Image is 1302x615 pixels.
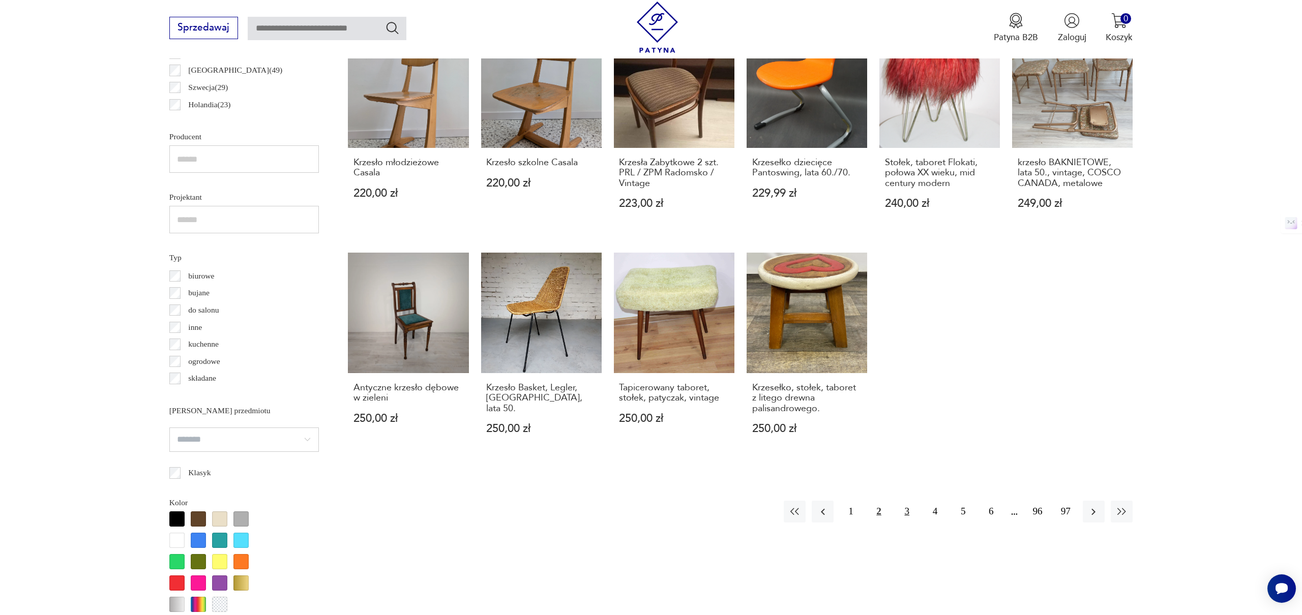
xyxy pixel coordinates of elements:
[348,27,468,233] a: Krzesło młodzieżowe CasalaKrzesło młodzieżowe Casala220,00 zł
[188,355,220,368] p: ogrodowe
[188,303,219,317] p: do salonu
[879,27,1000,233] a: Stołek, taboret Flokati, połowa XX wieku, mid century modernStołek, taboret Flokati, połowa XX wi...
[1111,13,1127,28] img: Ikona koszyka
[1106,32,1133,43] p: Koszyk
[188,286,210,299] p: bujane
[896,501,918,522] button: 3
[994,32,1038,43] p: Patyna B2B
[632,2,683,53] img: Patyna - sklep z meblami i dekoracjami vintage
[747,253,867,458] a: Krzesełko, stołek, taboret z litego drewna palisandrowego.Krzesełko, stołek, taboret z litego dre...
[1008,13,1024,28] img: Ikona medalu
[481,253,602,458] a: Krzesło Basket, Legler, Włochy, lata 50.Krzesło Basket, Legler, [GEOGRAPHIC_DATA], lata 50.250,00 zł
[188,269,214,283] p: biurowe
[486,383,596,414] h3: Krzesło Basket, Legler, [GEOGRAPHIC_DATA], lata 50.
[188,64,282,77] p: [GEOGRAPHIC_DATA] ( 49 )
[1058,13,1086,43] button: Zaloguj
[752,188,862,199] p: 229,99 zł
[1026,501,1048,522] button: 96
[353,188,463,199] p: 220,00 zł
[481,27,602,233] a: Krzesło szkolne CasalaKrzesło szkolne Casala220,00 zł
[752,383,862,414] h3: Krzesełko, stołek, taboret z litego drewna palisandrowego.
[994,13,1038,43] a: Ikona medaluPatyna B2B
[188,389,210,402] p: taboret
[840,501,862,522] button: 1
[1120,13,1131,24] div: 0
[619,383,729,404] h3: Tapicerowany taboret, stołek, patyczak, vintage
[885,158,995,189] h3: Stołek, taboret Flokati, połowa XX wieku, mid century modern
[614,253,734,458] a: Tapicerowany taboret, stołek, patyczak, vintageTapicerowany taboret, stołek, patyczak, vintage250...
[348,253,468,458] a: Antyczne krzesło dębowe w zieleniAntyczne krzesło dębowe w zieleni250,00 zł
[188,337,219,351] p: kuchenne
[169,17,238,39] button: Sprzedawaj
[486,158,596,168] h3: Krzesło szkolne Casala
[752,158,862,178] h3: Krzesełko dziecięce Pantoswing, lata 60./70.
[486,178,596,189] p: 220,00 zł
[614,27,734,233] a: Krzesła Zabytkowe 2 szt. PRL / ZPM Radomsko / VintageKrzesła Zabytkowe 2 szt. PRL / ZPM Radomsko ...
[486,423,596,434] p: 250,00 zł
[353,413,463,424] p: 250,00 zł
[1064,13,1080,28] img: Ikonka użytkownika
[188,372,216,385] p: składane
[1018,198,1128,209] p: 249,00 zł
[1058,32,1086,43] p: Zaloguj
[1106,13,1133,43] button: 0Koszyk
[885,198,995,209] p: 240,00 zł
[188,321,202,334] p: inne
[619,158,729,189] h3: Krzesła Zabytkowe 2 szt. PRL / ZPM Radomsko / Vintage
[353,383,463,404] h3: Antyczne krzesło dębowe w zieleni
[188,98,230,111] p: Holandia ( 23 )
[169,496,319,509] p: Kolor
[994,13,1038,43] button: Patyna B2B
[1018,158,1128,189] h3: krzesło BAKNIETOWE, lata 50., vintage, COSCO CANADA, metalowe
[1055,501,1077,522] button: 97
[353,158,463,178] h3: Krzesło młodzieżowe Casala
[619,413,729,424] p: 250,00 zł
[188,81,228,94] p: Szwecja ( 29 )
[924,501,946,522] button: 4
[619,198,729,209] p: 223,00 zł
[868,501,890,522] button: 2
[188,115,225,128] p: Czechy ( 20 )
[952,501,974,522] button: 5
[1267,574,1296,603] iframe: Smartsupp widget button
[188,466,211,479] p: Klasyk
[980,501,1002,522] button: 6
[747,27,867,233] a: Krzesełko dziecięce Pantoswing, lata 60./70.Krzesełko dziecięce Pantoswing, lata 60./70.229,99 zł
[752,423,862,434] p: 250,00 zł
[169,404,319,417] p: [PERSON_NAME] przedmiotu
[169,130,319,143] p: Producent
[169,191,319,204] p: Projektant
[169,251,319,264] p: Typ
[1012,27,1133,233] a: krzesło BAKNIETOWE, lata 50., vintage, COSCO CANADA, metalowekrzesło BAKNIETOWE, lata 50., vintag...
[169,24,238,33] a: Sprzedawaj
[385,20,400,35] button: Szukaj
